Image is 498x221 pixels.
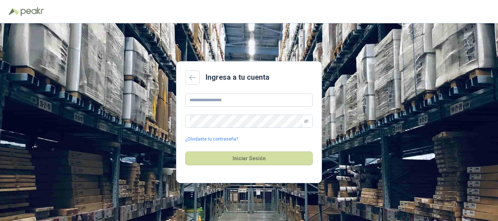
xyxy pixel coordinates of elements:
button: Iniciar Sesión [185,151,313,165]
img: Logo [9,8,19,15]
img: Peakr [20,7,44,16]
h2: Ingresa a tu cuenta [206,72,269,83]
a: ¿Olvidaste tu contraseña? [185,136,238,143]
span: eye-invisible [304,119,308,123]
